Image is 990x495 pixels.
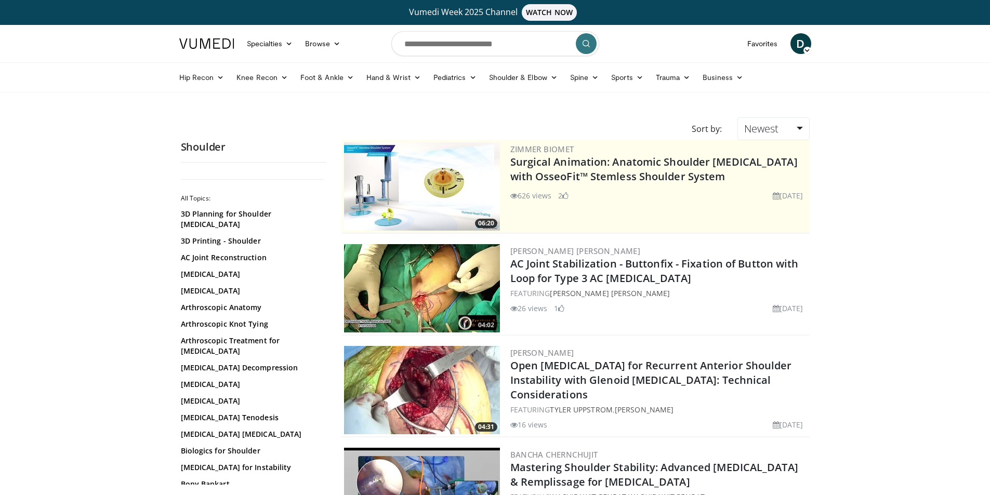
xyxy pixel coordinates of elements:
img: 2b2da37e-a9b6-423e-b87e-b89ec568d167.300x170_q85_crop-smart_upscale.jpg [344,346,500,434]
span: Newest [744,122,778,136]
a: Surgical Animation: Anatomic Shoulder [MEDICAL_DATA] with OsseoFit™ Stemless Shoulder System [510,155,798,183]
a: Knee Recon [230,67,294,88]
li: [DATE] [773,303,803,314]
a: 04:02 [344,244,500,332]
span: 04:31 [475,422,497,432]
div: FEATURING , [510,404,808,415]
a: Biologics for Shoulder [181,446,321,456]
li: [DATE] [773,419,803,430]
a: Zimmer Biomet [510,144,574,154]
a: Arthroscopic Treatment for [MEDICAL_DATA] [181,336,321,356]
input: Search topics, interventions [391,31,599,56]
a: Shoulder & Elbow [483,67,564,88]
a: Trauma [650,67,697,88]
a: [PERSON_NAME] [PERSON_NAME] [510,246,641,256]
a: [MEDICAL_DATA] [181,379,321,390]
img: 84e7f812-2061-4fff-86f6-cdff29f66ef4.300x170_q85_crop-smart_upscale.jpg [344,142,500,231]
a: Newest [737,117,809,140]
a: [MEDICAL_DATA] [181,269,321,279]
li: 2 [558,190,569,201]
a: 3D Printing - Shoulder [181,236,321,246]
a: Browse [299,33,347,54]
li: [DATE] [773,190,803,201]
h2: Shoulder [181,140,326,154]
a: [MEDICAL_DATA] [MEDICAL_DATA] [181,429,321,439]
a: Favorites [741,33,784,54]
a: [PERSON_NAME] [615,405,674,414]
a: [PERSON_NAME] [510,347,574,358]
a: 06:20 [344,142,500,231]
span: 04:02 [475,320,497,330]
a: Business [696,67,749,88]
a: 3D Planning for Shoulder [MEDICAL_DATA] [181,209,321,230]
a: Arthroscopic Knot Tying [181,319,321,329]
a: [PERSON_NAME] [PERSON_NAME] [550,288,670,298]
a: D [790,33,811,54]
a: Open [MEDICAL_DATA] for Recurrent Anterior Shoulder Instability with Glenoid [MEDICAL_DATA]: Tech... [510,358,792,402]
span: 06:20 [475,219,497,228]
h2: All Topics: [181,194,324,203]
div: Sort by: [684,117,730,140]
a: Pediatrics [427,67,483,88]
a: [MEDICAL_DATA] for Instability [181,462,321,473]
a: Tyler Uppstrom [550,405,612,414]
li: 26 views [510,303,548,314]
a: Vumedi Week 2025 ChannelWATCH NOW [181,4,810,21]
a: [MEDICAL_DATA] [181,286,321,296]
a: Mastering Shoulder Stability: Advanced [MEDICAL_DATA] & Remplissage for [MEDICAL_DATA] [510,460,798,489]
a: [MEDICAL_DATA] Tenodesis [181,412,321,423]
li: 16 views [510,419,548,430]
li: 626 views [510,190,552,201]
a: Sports [605,67,650,88]
a: Specialties [241,33,299,54]
a: [MEDICAL_DATA] [181,396,321,406]
img: c2f644dc-a967-485d-903d-283ce6bc3929.300x170_q85_crop-smart_upscale.jpg [344,244,500,332]
a: AC Joint Reconstruction [181,252,321,263]
a: AC Joint Stabilization - Buttonfix - Fixation of Button with Loop for Type 3 AC [MEDICAL_DATA] [510,257,799,285]
li: 1 [554,303,564,314]
img: VuMedi Logo [179,38,234,49]
a: Bancha Chernchujit [510,449,598,460]
a: Bony Bankart [181,479,321,489]
a: [MEDICAL_DATA] Decompression [181,363,321,373]
a: Hand & Wrist [360,67,427,88]
div: FEATURING [510,288,808,299]
span: WATCH NOW [522,4,577,21]
a: 04:31 [344,346,500,434]
a: Hip Recon [173,67,231,88]
a: Arthroscopic Anatomy [181,302,321,313]
a: Spine [564,67,605,88]
a: Foot & Ankle [294,67,360,88]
